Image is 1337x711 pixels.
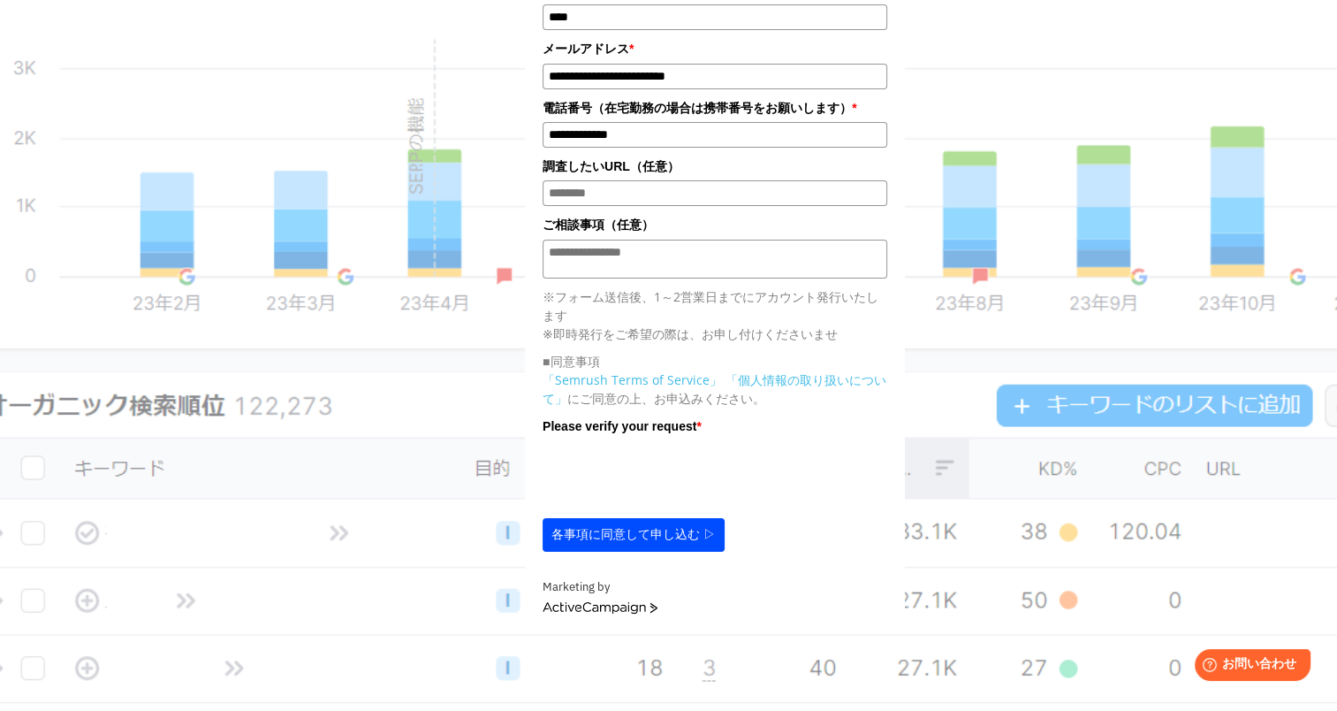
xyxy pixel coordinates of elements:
div: Marketing by [543,578,887,597]
label: 電話番号（在宅勤務の場合は携帯番号をお願いします） [543,98,887,118]
label: ご相談事項（任意） [543,215,887,234]
iframe: reCAPTCHA [543,440,811,509]
label: メールアドレス [543,39,887,58]
p: ■同意事項 [543,352,887,371]
p: ※フォーム送信後、1～2営業日までにアカウント発行いたします ※即時発行をご希望の際は、お申し付けくださいませ [543,287,887,343]
a: 「Semrush Terms of Service」 [543,371,722,388]
p: にご同意の上、お申込みください。 [543,371,887,408]
label: Please verify your request [543,417,887,436]
a: 「個人情報の取り扱いについて」 [543,371,886,407]
iframe: Help widget launcher [1180,642,1318,692]
label: 調査したいURL（任意） [543,157,887,176]
button: 各事項に同意して申し込む ▷ [543,518,725,552]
